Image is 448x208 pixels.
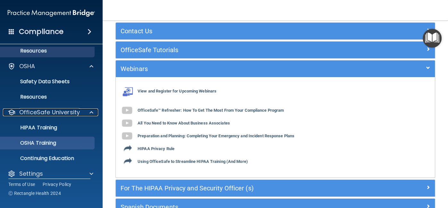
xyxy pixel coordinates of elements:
[121,117,133,130] img: gray_youtube_icon.38fcd6cc.png
[4,94,92,100] p: Resources
[121,146,174,151] a: HIPAA Privacy Rule
[138,89,216,94] b: View and Register for Upcoming Webinars
[124,157,132,165] img: icon-export.b9366987.png
[8,190,61,196] span: Ⓒ Rectangle Health 2024
[43,181,72,188] a: Privacy Policy
[138,159,248,164] b: Using OfficeSafe to Streamline HIPAA Training (And More)
[4,140,56,146] p: OSHA Training
[8,62,93,70] a: OSHA
[121,87,133,96] img: webinarIcon.c7ebbf15.png
[121,45,430,55] a: OfficeSafe Tutorials
[121,130,133,142] img: gray_youtube_icon.38fcd6cc.png
[4,78,92,85] p: Safety Data Sheets
[4,124,57,131] p: HIPAA Training
[121,46,350,53] h5: OfficeSafe Tutorials
[19,170,43,178] p: Settings
[19,27,63,36] h4: Compliance
[121,65,350,72] h5: Webinars
[138,146,174,151] b: HIPAA Privacy Rule
[8,108,93,116] a: OfficeSafe University
[4,155,92,162] p: Continuing Education
[8,7,95,20] img: PMB logo
[138,108,284,113] b: OfficeSafe™ Refresher: How To Get The Most From Your Compliance Program
[8,170,93,178] a: Settings
[124,144,132,152] img: icon-export.b9366987.png
[121,159,248,164] a: Using OfficeSafe to Streamline HIPAA Training (And More)
[138,133,294,138] b: Preparation and Planning: Completing Your Emergency and Incident Response Plans
[8,181,35,188] a: Terms of Use
[19,108,80,116] p: OfficeSafe University
[121,104,133,117] img: gray_youtube_icon.38fcd6cc.png
[121,64,430,74] a: Webinars
[121,26,430,36] a: Contact Us
[423,29,442,48] button: Open Resource Center
[121,185,350,192] h5: For The HIPAA Privacy and Security Officer (s)
[121,28,350,35] h5: Contact Us
[19,62,35,70] p: OSHA
[121,183,430,193] a: For The HIPAA Privacy and Security Officer (s)
[4,48,92,54] p: Resources
[138,121,230,125] b: All You Need to Know About Business Associates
